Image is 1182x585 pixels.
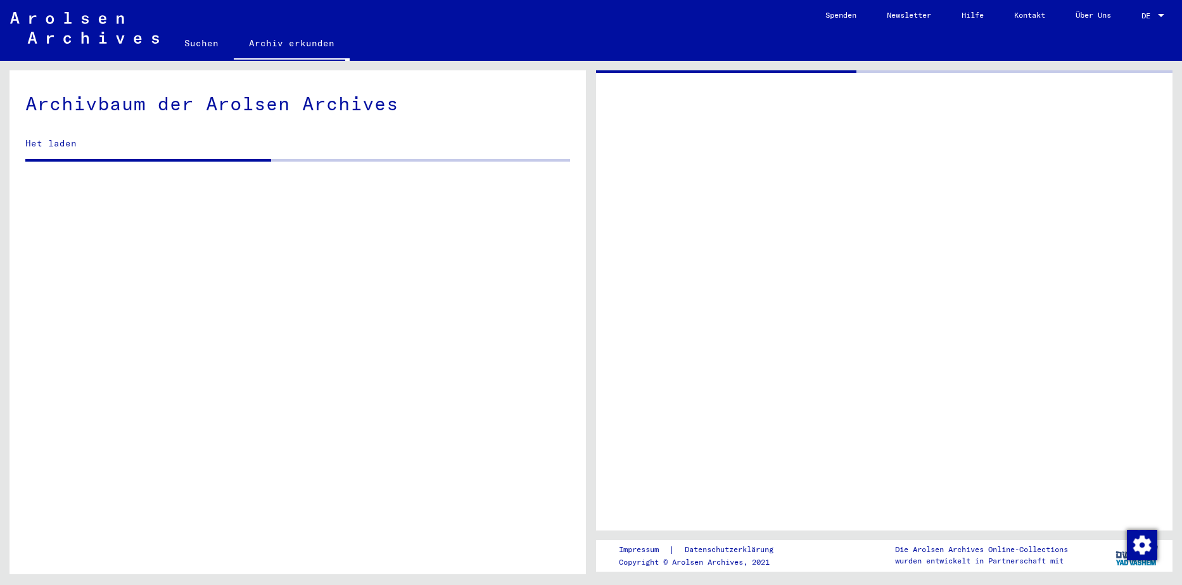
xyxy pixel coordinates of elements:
a: Impressum [619,543,669,556]
a: Datenschutzerklärung [675,543,789,556]
div: | [619,543,789,556]
span: DE [1141,11,1155,20]
p: Het laden [25,137,570,150]
a: Suchen [169,28,234,58]
p: Copyright © Arolsen Archives, 2021 [619,556,789,568]
img: Zustimmung ändern [1127,530,1157,560]
p: wurden entwickelt in Partnerschaft mit [895,555,1068,567]
p: Die Arolsen Archives Online-Collections [895,544,1068,555]
img: yv_logo.png [1113,539,1160,571]
a: Archiv erkunden [234,28,350,61]
div: Archivbaum der Arolsen Archives [25,89,570,118]
img: Arolsen_neg.svg [10,12,159,44]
